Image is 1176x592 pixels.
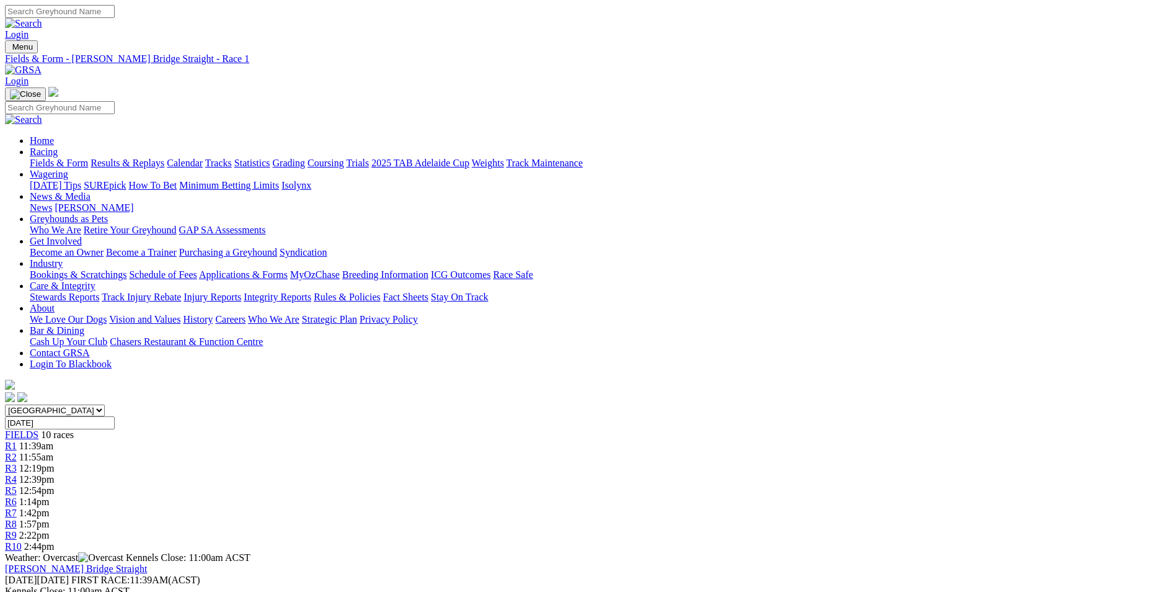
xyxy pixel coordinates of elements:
[248,314,299,325] a: Who We Are
[5,380,15,390] img: logo-grsa-white.png
[71,575,130,585] span: FIRST RACE:
[30,359,112,369] a: Login To Blackbook
[19,485,55,496] span: 12:54pm
[19,474,55,485] span: 12:39pm
[30,325,84,336] a: Bar & Dining
[41,429,74,440] span: 10 races
[179,180,279,191] a: Minimum Betting Limits
[179,225,266,235] a: GAP SA Assessments
[5,18,42,29] img: Search
[5,65,42,76] img: GRSA
[71,575,200,585] span: 11:39AM(ACST)
[12,42,33,52] span: Menu
[30,280,95,291] a: Care & Integrity
[5,53,1171,65] a: Fields & Form - [PERSON_NAME] Bridge Straight - Race 1
[109,314,180,325] a: Vision and Values
[30,213,108,224] a: Greyhounds as Pets
[30,180,1171,191] div: Wagering
[30,269,126,280] a: Bookings & Scratchings
[5,474,17,485] a: R4
[290,269,340,280] a: MyOzChase
[30,225,81,235] a: Who We Are
[281,180,311,191] a: Isolynx
[24,541,55,552] span: 2:44pm
[167,158,203,168] a: Calendar
[30,202,52,213] a: News
[5,101,115,114] input: Search
[314,292,381,302] a: Rules & Policies
[102,292,181,302] a: Track Injury Rebate
[493,269,533,280] a: Race Safe
[126,552,250,563] span: Kennels Close: 11:00am ACST
[5,392,15,402] img: facebook.svg
[5,552,126,563] span: Weather: Overcast
[5,508,17,518] a: R7
[5,575,37,585] span: [DATE]
[110,336,263,347] a: Chasers Restaurant & Function Centre
[5,452,17,462] span: R2
[5,5,115,18] input: Search
[19,496,50,507] span: 1:14pm
[371,158,469,168] a: 2025 TAB Adelaide Cup
[183,314,213,325] a: History
[30,169,68,179] a: Wagering
[30,314,1171,325] div: About
[30,180,81,191] a: [DATE] Tips
[84,225,177,235] a: Retire Your Greyhound
[5,541,22,552] a: R10
[234,158,270,168] a: Statistics
[244,292,311,302] a: Integrity Reports
[17,392,27,402] img: twitter.svg
[5,485,17,496] span: R5
[30,135,54,146] a: Home
[5,29,29,40] a: Login
[5,76,29,86] a: Login
[383,292,428,302] a: Fact Sheets
[302,314,357,325] a: Strategic Plan
[205,158,232,168] a: Tracks
[30,303,55,313] a: About
[5,463,17,473] a: R3
[30,191,91,202] a: News & Media
[30,348,89,358] a: Contact GRSA
[506,158,583,168] a: Track Maintenance
[30,158,88,168] a: Fields & Form
[472,158,504,168] a: Weights
[19,519,50,529] span: 1:57pm
[30,292,99,302] a: Stewards Reports
[19,441,53,451] span: 11:39am
[19,530,50,540] span: 2:22pm
[30,202,1171,213] div: News & Media
[5,530,17,540] a: R9
[273,158,305,168] a: Grading
[30,225,1171,236] div: Greyhounds as Pets
[280,247,327,258] a: Syndication
[5,496,17,507] span: R6
[10,89,41,99] img: Close
[106,247,177,258] a: Become a Trainer
[30,269,1171,280] div: Industry
[30,258,63,269] a: Industry
[5,429,38,440] a: FIELDS
[30,158,1171,169] div: Racing
[431,269,490,280] a: ICG Outcomes
[5,441,17,451] a: R1
[30,336,1171,348] div: Bar & Dining
[360,314,418,325] a: Privacy Policy
[5,40,38,53] button: Toggle navigation
[215,314,245,325] a: Careers
[307,158,344,168] a: Coursing
[5,519,17,529] a: R8
[5,114,42,125] img: Search
[78,552,123,563] img: Overcast
[129,269,197,280] a: Schedule of Fees
[19,463,55,473] span: 12:19pm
